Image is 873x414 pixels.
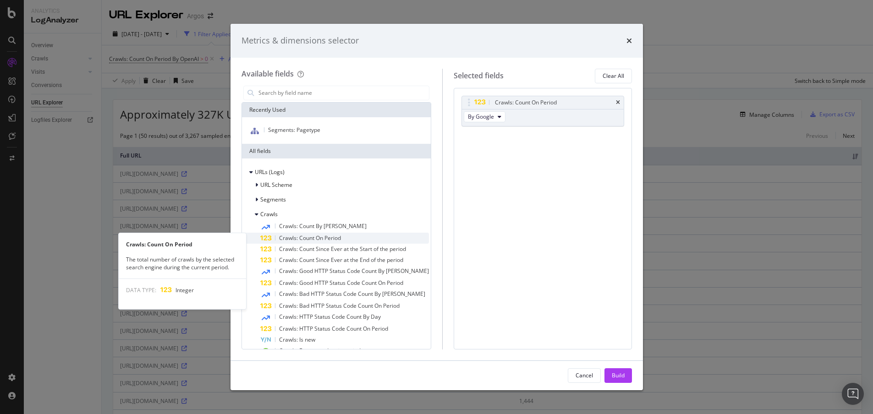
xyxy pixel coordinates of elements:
span: Crawls: Count Since Ever at the End of the period [279,256,403,264]
div: times [616,100,620,105]
div: Available fields [242,69,294,79]
span: Segments: Pagetype [268,126,320,134]
span: Segments [260,196,286,203]
span: Crawls: HTTP Status Code Count By Day [279,313,381,321]
div: Crawls: Count On Period [119,240,246,248]
span: URLs (Logs) [255,168,285,176]
div: Crawls: Count On PeriodtimesBy Google [461,96,624,126]
input: Search by field name [258,86,429,100]
span: Crawls: Bad HTTP Status Code Count By [PERSON_NAME] [279,290,425,298]
div: Recently Used [242,103,431,117]
button: Build [604,368,632,383]
div: The total number of crawls by the selected search engine during the current period. [119,256,246,271]
div: Cancel [576,371,593,379]
button: Clear All [595,69,632,83]
div: Selected fields [454,71,504,81]
span: Crawls: HTTP Status Code Count On Period [279,325,388,332]
span: Crawls: Count Since Ever at the Start of the period [279,245,406,253]
span: Crawls: Count On Period [279,234,341,242]
span: Crawls: Count By [PERSON_NAME] [279,222,367,230]
button: By Google [464,111,505,122]
span: Crawls: Bad HTTP Status Code Count On Period [279,302,400,310]
span: Crawls: Good HTTP Status Code Count On Period [279,279,403,287]
div: times [626,35,632,47]
div: All fields [242,144,431,158]
div: Build [612,371,625,379]
div: Crawls: Count On Period [495,98,557,107]
span: Crawls: Good HTTP Status Code Count By [PERSON_NAME] [279,267,429,275]
span: Crawls: Is new [279,336,315,343]
button: Cancel [568,368,601,383]
div: Metrics & dimensions selector [242,35,359,47]
span: URL Scheme [260,181,292,189]
span: Crawls [260,210,278,218]
div: Clear All [603,72,624,80]
span: By Google [468,113,494,120]
div: Open Intercom Messenger [842,383,864,405]
div: modal [231,24,643,390]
